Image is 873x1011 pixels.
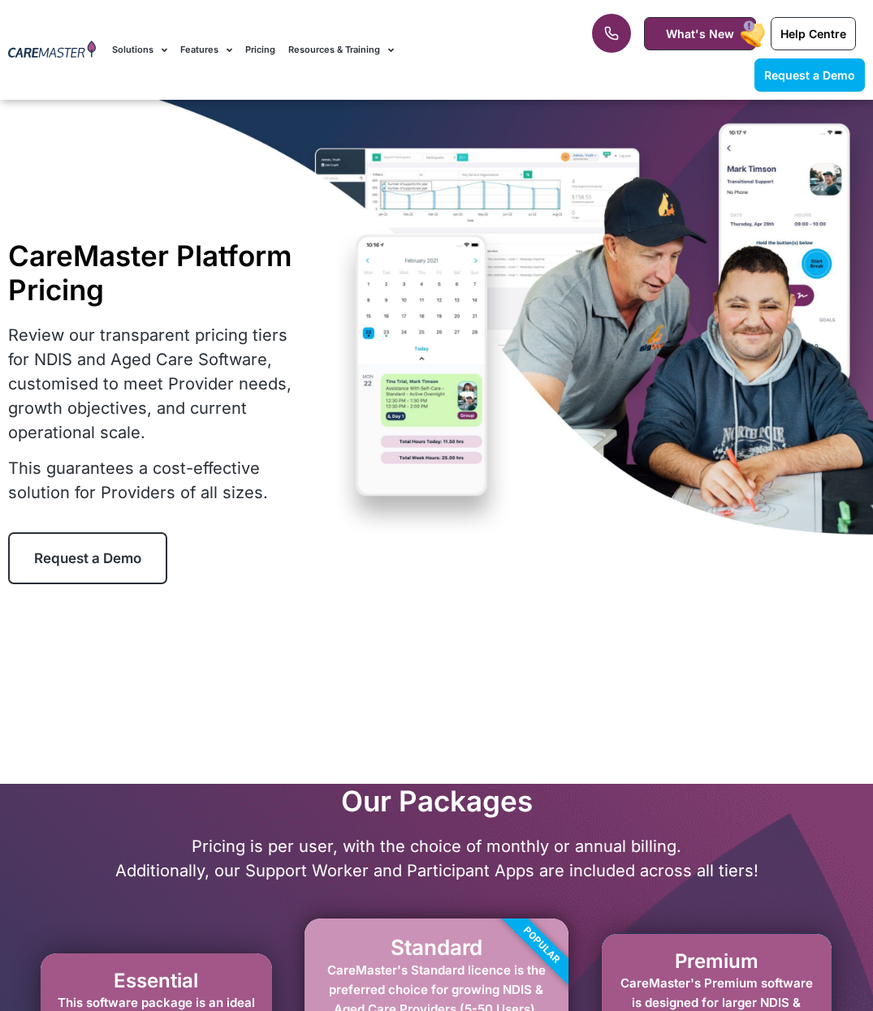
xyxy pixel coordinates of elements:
a: Request a Demo [754,58,865,92]
img: CareMaster Logo [8,41,96,60]
a: Resources & Training [288,23,394,77]
span: What's New [666,27,734,41]
span: Request a Demo [34,550,141,566]
nav: Menu [112,23,555,77]
a: What's New [644,17,756,50]
a: Request a Demo [8,532,167,584]
a: Help Centre [771,17,856,50]
a: Pricing [245,23,275,77]
p: Pricing is per user, with the choice of monthly or annual billing. Additionally, our Support Work... [16,834,857,883]
h2: Premium [618,950,815,974]
h1: CareMaster Platform Pricing [8,239,300,307]
p: Review our transparent pricing tiers for NDIS and Aged Care Software, customised to meet Provider... [8,323,300,445]
a: Solutions [112,23,167,77]
a: Features [180,23,232,77]
span: Request a Demo [764,68,855,82]
h2: Standard [321,935,552,960]
span: Help Centre [780,27,846,41]
h2: Essential [57,970,256,993]
p: This guarantees a cost-effective solution for Providers of all sizes. [8,456,300,505]
h2: Our Packages [16,784,857,818]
